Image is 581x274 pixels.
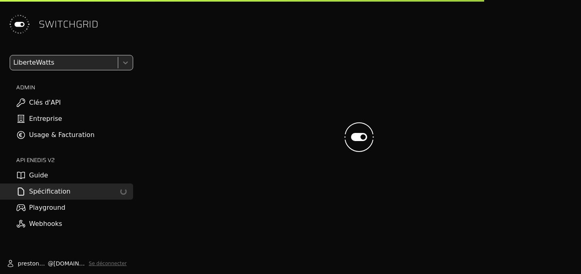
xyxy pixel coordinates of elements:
span: prestone.ngayo [18,259,48,268]
span: @ [48,259,53,268]
img: Switchgrid Logo [6,11,32,37]
div: loading [119,187,128,196]
h2: API ENEDIS v2 [16,156,133,164]
span: SWITCHGRID [39,18,98,31]
h2: ADMIN [16,83,133,91]
button: Se déconnecter [89,260,127,267]
span: [DOMAIN_NAME] [53,259,86,268]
